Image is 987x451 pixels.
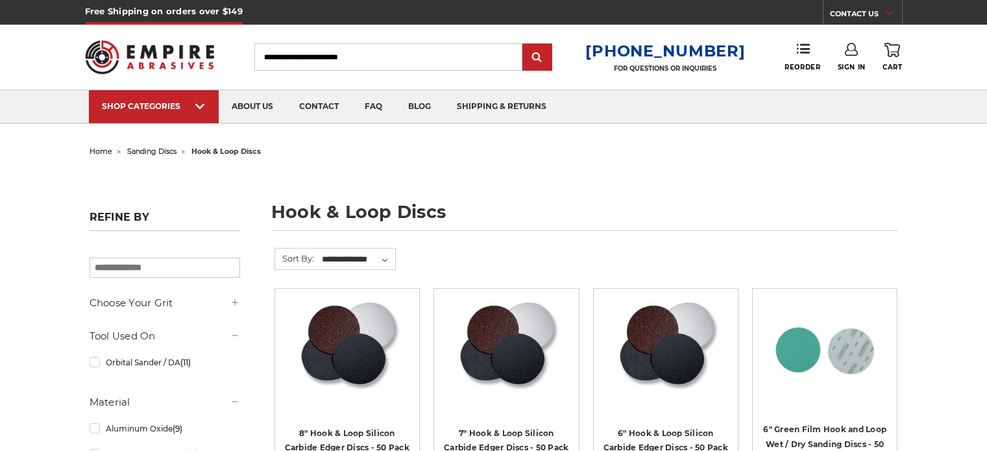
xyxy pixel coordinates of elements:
[295,298,400,402] img: Silicon Carbide 8" Hook & Loop Edger Discs
[180,358,191,367] span: (11)
[395,90,444,123] a: blog
[85,32,215,82] img: Empire Abrasives
[603,298,729,424] a: Silicon Carbide 6" Hook & Loop Edger Discs
[838,63,866,71] span: Sign In
[883,63,902,71] span: Cart
[585,42,745,60] a: [PHONE_NUMBER]
[585,64,745,73] p: FOR QUESTIONS OR INQUIRIES
[90,417,240,440] a: Aluminum Oxide
[173,424,182,433] span: (9)
[90,328,240,344] h5: Tool Used On
[90,211,240,231] h5: Refine by
[127,147,177,156] a: sanding discs
[90,351,240,374] a: Orbital Sander / DA
[102,101,206,111] div: SHOP CATEGORIES
[454,298,559,402] img: Silicon Carbide 7" Hook & Loop Edger Discs
[524,45,550,71] input: Submit
[90,295,240,311] h5: Choose Your Grit
[219,90,286,123] a: about us
[275,249,314,268] label: Sort By:
[613,298,718,402] img: Silicon Carbide 6" Hook & Loop Edger Discs
[785,43,820,71] a: Reorder
[352,90,395,123] a: faq
[443,298,569,424] a: Silicon Carbide 7" Hook & Loop Edger Discs
[762,298,888,424] a: 6-inch 60-grit green film hook and loop sanding discs with fast cutting aluminum oxide for coarse...
[191,147,261,156] span: hook & loop discs
[444,90,559,123] a: shipping & returns
[773,298,877,402] img: 6-inch 60-grit green film hook and loop sanding discs with fast cutting aluminum oxide for coarse...
[286,90,352,123] a: contact
[785,63,820,71] span: Reorder
[883,43,902,71] a: Cart
[320,250,395,269] select: Sort By:
[90,147,112,156] a: home
[284,298,410,424] a: Silicon Carbide 8" Hook & Loop Edger Discs
[90,395,240,410] h5: Material
[830,6,902,25] a: CONTACT US
[271,203,898,231] h1: hook & loop discs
